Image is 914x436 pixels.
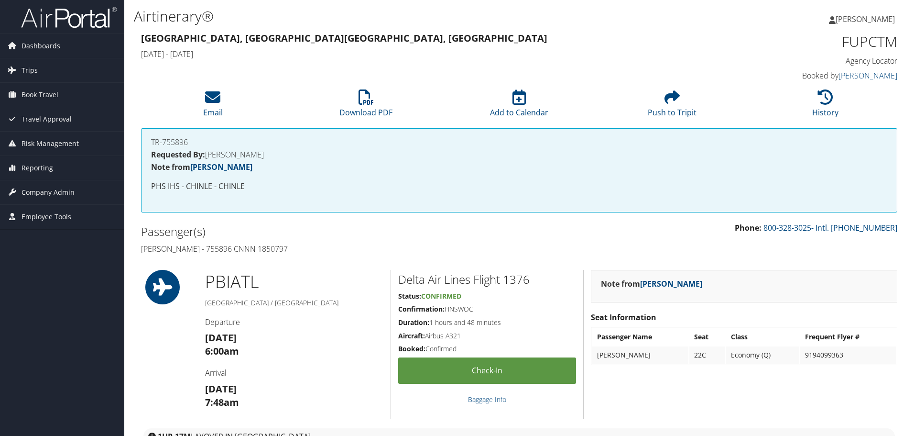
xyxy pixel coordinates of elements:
[22,107,72,131] span: Travel Approval
[398,304,576,314] h5: HNSWOC
[151,151,887,158] h4: [PERSON_NAME]
[22,205,71,229] span: Employee Tools
[398,271,576,288] h2: Delta Air Lines Flight 1376
[735,223,762,233] strong: Phone:
[468,395,506,404] a: Baggage Info
[141,49,705,59] h4: [DATE] - [DATE]
[134,6,648,26] h1: Airtinerary®
[22,83,58,107] span: Book Travel
[640,279,702,289] a: [PERSON_NAME]
[203,95,223,118] a: Email
[339,95,392,118] a: Download PDF
[726,328,799,346] th: Class
[205,317,383,327] h4: Departure
[22,156,53,180] span: Reporting
[398,358,576,384] a: Check-in
[719,32,897,52] h1: FUPCTM
[141,32,547,45] strong: [GEOGRAPHIC_DATA], [GEOGRAPHIC_DATA] [GEOGRAPHIC_DATA], [GEOGRAPHIC_DATA]
[829,5,904,34] a: [PERSON_NAME]
[22,58,38,82] span: Trips
[398,344,576,354] h5: Confirmed
[151,149,205,160] strong: Requested By:
[21,6,117,29] img: airportal-logo.png
[141,244,512,254] h4: [PERSON_NAME] - 755896 CNNN 1850797
[151,138,887,146] h4: TR-755896
[398,331,576,341] h5: Airbus A321
[205,345,239,358] strong: 6:00am
[141,224,512,240] h2: Passenger(s)
[205,368,383,378] h4: Arrival
[22,34,60,58] span: Dashboards
[601,279,702,289] strong: Note from
[689,328,725,346] th: Seat
[205,331,237,344] strong: [DATE]
[151,162,252,172] strong: Note from
[398,291,421,301] strong: Status:
[398,304,445,313] strong: Confirmation:
[648,95,696,118] a: Push to Tripit
[205,382,237,395] strong: [DATE]
[205,270,383,294] h1: PBI ATL
[205,298,383,308] h5: [GEOGRAPHIC_DATA] / [GEOGRAPHIC_DATA]
[838,70,897,81] a: [PERSON_NAME]
[800,328,896,346] th: Frequent Flyer #
[719,56,897,66] h4: Agency Locator
[190,162,252,172] a: [PERSON_NAME]
[398,318,576,327] h5: 1 hours and 48 minutes
[421,291,461,301] span: Confirmed
[490,95,548,118] a: Add to Calendar
[592,347,688,364] td: [PERSON_NAME]
[726,347,799,364] td: Economy (Q)
[591,312,656,323] strong: Seat Information
[719,70,897,81] h4: Booked by
[398,344,425,353] strong: Booked:
[689,347,725,364] td: 22C
[800,347,896,364] td: 9194099363
[398,331,425,340] strong: Aircraft:
[763,223,897,233] a: 800-328-3025- Intl. [PHONE_NUMBER]
[592,328,688,346] th: Passenger Name
[398,318,429,327] strong: Duration:
[22,180,75,204] span: Company Admin
[22,132,79,156] span: Risk Management
[836,14,895,24] span: [PERSON_NAME]
[151,180,887,193] p: PHS IHS - CHINLE - CHINLE
[205,396,239,409] strong: 7:48am
[812,95,838,118] a: History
